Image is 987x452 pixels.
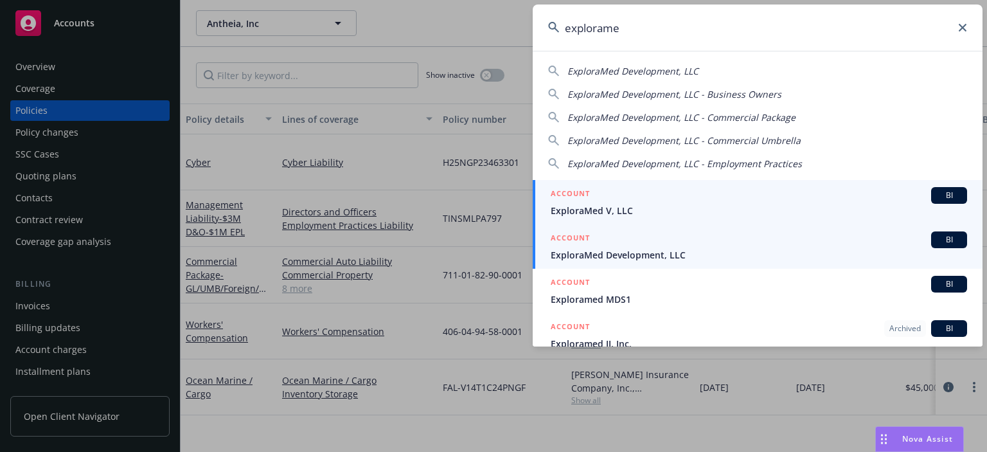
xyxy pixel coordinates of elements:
a: ACCOUNTBIExploraMed V, LLC [533,180,983,224]
span: ExploraMed Development, LLC - Business Owners [567,88,781,100]
h5: ACCOUNT [551,187,590,203]
h5: ACCOUNT [551,276,590,291]
span: BI [936,323,962,334]
span: Exploramed II, Inc. [551,337,967,350]
button: Nova Assist [875,426,964,452]
span: Archived [889,323,921,334]
span: Nova Assist [902,433,953,444]
span: ExploraMed V, LLC [551,204,967,217]
span: BI [936,278,962,290]
input: Search... [533,5,983,51]
span: ExploraMed Development, LLC - Commercial Package [567,111,796,123]
span: ExploraMed Development, LLC - Commercial Umbrella [567,134,801,147]
a: ACCOUNTBIExploramed MDS1 [533,269,983,313]
a: ACCOUNTArchivedBIExploramed II, Inc. [533,313,983,357]
span: BI [936,190,962,201]
span: ExploraMed Development, LLC [567,65,698,77]
span: ExploraMed Development, LLC [551,248,967,262]
h5: ACCOUNT [551,231,590,247]
a: ACCOUNTBIExploraMed Development, LLC [533,224,983,269]
h5: ACCOUNT [551,320,590,336]
div: Drag to move [876,427,892,451]
span: BI [936,234,962,246]
span: Exploramed MDS1 [551,293,967,306]
span: ExploraMed Development, LLC - Employment Practices [567,158,802,170]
